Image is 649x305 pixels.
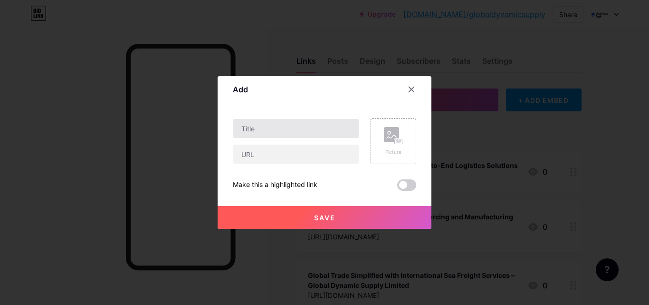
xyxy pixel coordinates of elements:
div: Make this a highlighted link [233,179,317,191]
div: Picture [384,148,403,156]
input: Title [233,119,359,138]
input: URL [233,145,359,164]
button: Save [218,206,431,229]
div: Add [233,84,248,95]
span: Save [314,214,335,222]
